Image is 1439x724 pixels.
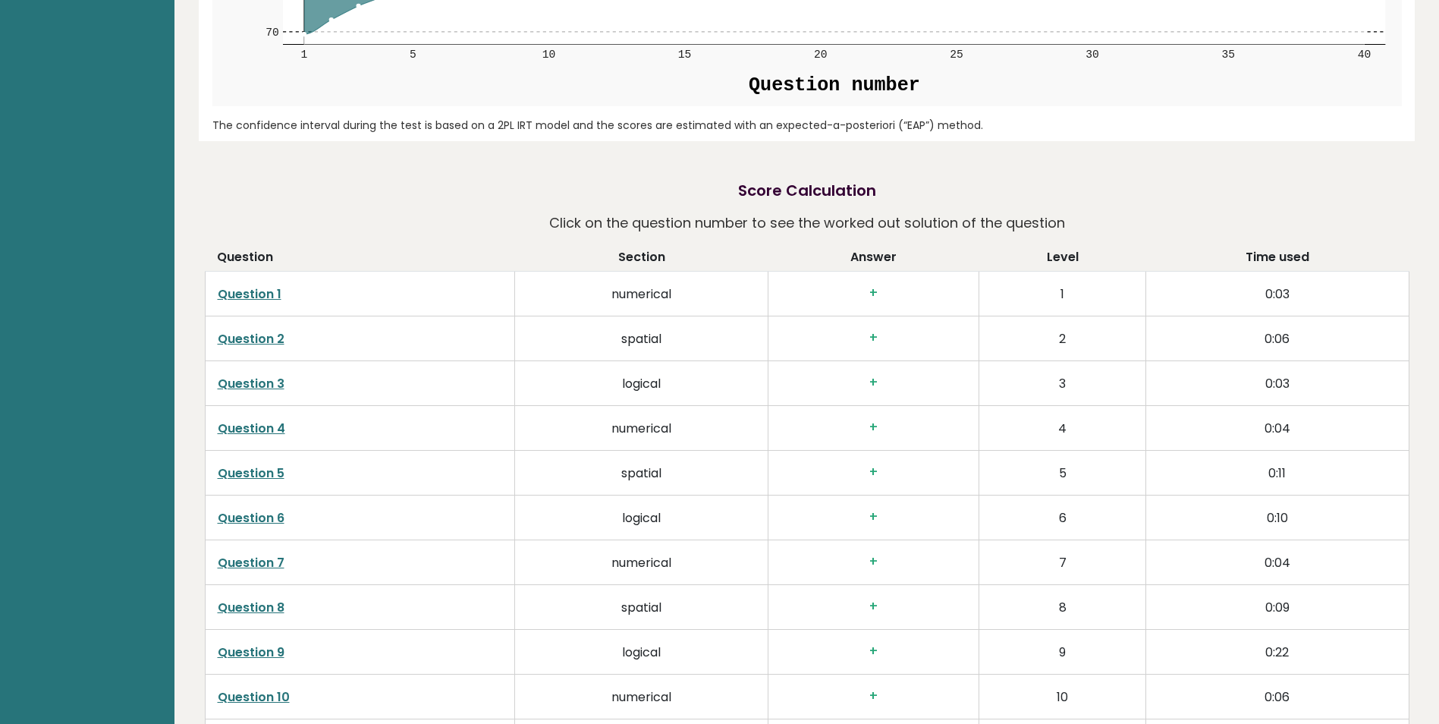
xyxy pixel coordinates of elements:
h3: + [781,375,966,391]
td: 10 [979,674,1146,719]
th: Level [979,248,1146,272]
h3: + [781,420,966,436]
td: 6 [979,495,1146,540]
h3: + [781,688,966,704]
td: 3 [979,360,1146,405]
td: 0:06 [1146,674,1409,719]
text: 10 [542,49,555,61]
th: Section [515,248,768,272]
a: Question 9 [218,644,284,661]
a: Question 5 [218,464,284,482]
td: spatial [515,584,768,629]
td: numerical [515,405,768,450]
td: 0:04 [1146,540,1409,584]
td: spatial [515,450,768,495]
text: 20 [814,49,828,61]
td: 1 [979,271,1146,316]
td: 4 [979,405,1146,450]
td: numerical [515,271,768,316]
th: Time used [1146,248,1409,272]
td: numerical [515,540,768,584]
td: spatial [515,316,768,360]
text: 35 [1221,49,1235,61]
td: 2 [979,316,1146,360]
td: 0:11 [1146,450,1409,495]
p: Click on the question number to see the worked out solution of the question [549,209,1065,237]
td: logical [515,629,768,674]
div: The confidence interval during the test is based on a 2PL IRT model and the scores are estimated ... [212,118,1402,134]
td: 0:04 [1146,405,1409,450]
h3: + [781,285,966,301]
h3: + [781,644,966,659]
a: Question 3 [218,375,284,392]
td: logical [515,360,768,405]
td: 0:09 [1146,584,1409,629]
text: 15 [678,49,692,61]
td: 0:10 [1146,495,1409,540]
text: 70 [265,27,279,39]
td: 8 [979,584,1146,629]
h3: + [781,554,966,570]
td: 5 [979,450,1146,495]
h3: + [781,509,966,525]
text: 40 [1358,49,1371,61]
a: Question 4 [218,420,285,437]
text: Question number [749,74,920,96]
td: numerical [515,674,768,719]
a: Question 7 [218,554,284,571]
text: 30 [1086,49,1099,61]
td: 0:03 [1146,271,1409,316]
a: Question 2 [218,330,284,348]
text: 25 [950,49,963,61]
text: 1 [300,49,307,61]
h3: + [781,464,966,480]
th: Answer [768,248,979,272]
text: 5 [409,49,416,61]
a: Question 6 [218,509,284,527]
h3: + [781,330,966,346]
a: Question 8 [218,599,284,616]
td: 7 [979,540,1146,584]
td: logical [515,495,768,540]
td: 0:22 [1146,629,1409,674]
h2: Score Calculation [738,179,876,202]
td: 0:06 [1146,316,1409,360]
a: Question 1 [218,285,281,303]
th: Question [205,248,515,272]
h3: + [781,599,966,615]
td: 0:03 [1146,360,1409,405]
a: Question 10 [218,688,290,706]
td: 9 [979,629,1146,674]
